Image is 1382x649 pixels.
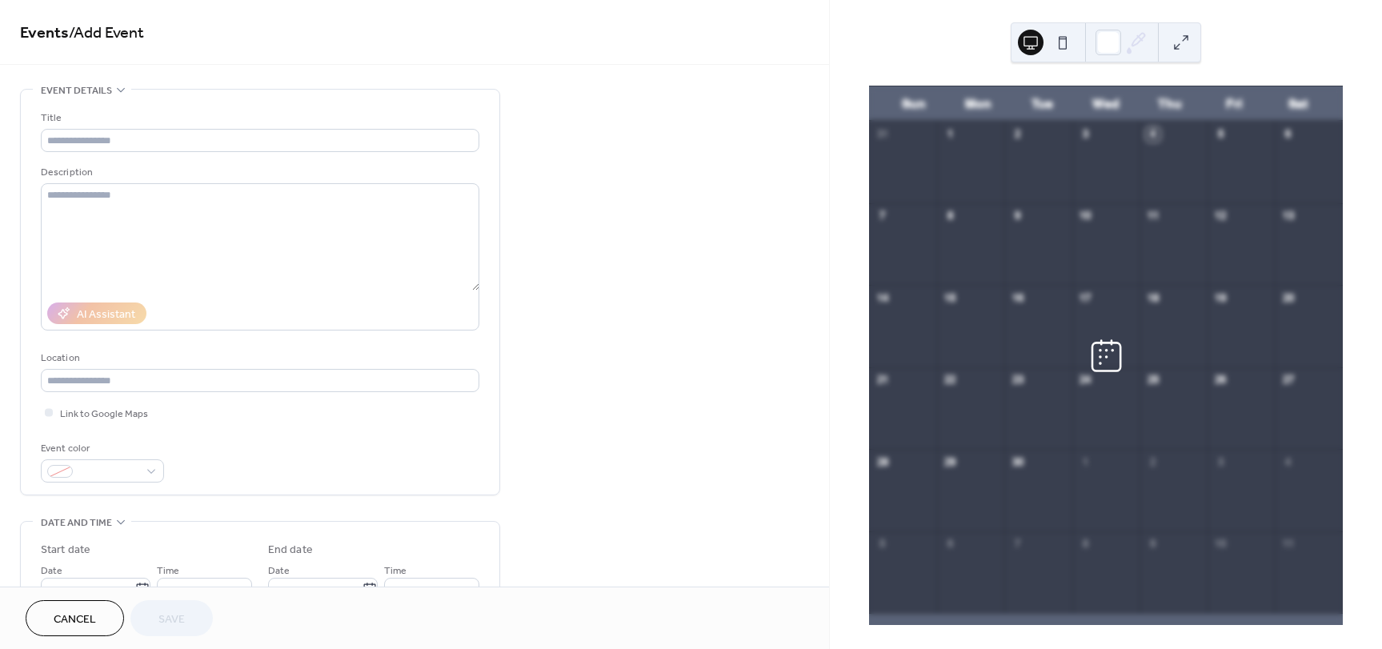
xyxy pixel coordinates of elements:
[1078,127,1092,142] div: 3
[943,455,957,469] div: 29
[1078,209,1092,223] div: 10
[157,563,179,579] span: Time
[943,209,957,223] div: 8
[1281,537,1296,551] div: 11
[1202,86,1266,121] div: Fri
[54,611,96,628] span: Cancel
[384,563,407,579] span: Time
[1266,86,1330,121] div: Sat
[1078,455,1092,469] div: 1
[268,542,313,559] div: End date
[60,406,148,423] span: Link to Google Maps
[1213,455,1228,469] div: 3
[1146,537,1160,551] div: 9
[1213,537,1228,551] div: 10
[1281,455,1296,469] div: 4
[1078,373,1092,387] div: 24
[20,18,69,49] a: Events
[943,537,957,551] div: 6
[1078,290,1092,305] div: 17
[1281,373,1296,387] div: 27
[1281,209,1296,223] div: 13
[1281,127,1296,142] div: 6
[882,86,946,121] div: Sun
[1213,127,1228,142] div: 5
[1010,86,1074,121] div: Tue
[875,537,889,551] div: 5
[1010,127,1024,142] div: 2
[1138,86,1202,121] div: Thu
[1010,455,1024,469] div: 30
[875,209,889,223] div: 7
[41,542,90,559] div: Start date
[1078,537,1092,551] div: 8
[1146,455,1160,469] div: 2
[268,563,290,579] span: Date
[1146,373,1160,387] div: 25
[1281,290,1296,305] div: 20
[875,373,889,387] div: 21
[41,350,476,367] div: Location
[41,110,476,126] div: Title
[41,164,476,181] div: Description
[943,290,957,305] div: 15
[41,440,161,457] div: Event color
[1074,86,1138,121] div: Wed
[41,515,112,531] span: Date and time
[1213,209,1228,223] div: 12
[1213,290,1228,305] div: 19
[1146,127,1160,142] div: 4
[1010,290,1024,305] div: 16
[875,290,889,305] div: 14
[1010,373,1024,387] div: 23
[1213,373,1228,387] div: 26
[41,82,112,99] span: Event details
[41,563,62,579] span: Date
[875,455,889,469] div: 28
[1010,209,1024,223] div: 9
[875,127,889,142] div: 31
[69,18,144,49] span: / Add Event
[943,373,957,387] div: 22
[1146,290,1160,305] div: 18
[1010,537,1024,551] div: 7
[946,86,1010,121] div: Mon
[26,600,124,636] button: Cancel
[943,127,957,142] div: 1
[1146,209,1160,223] div: 11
